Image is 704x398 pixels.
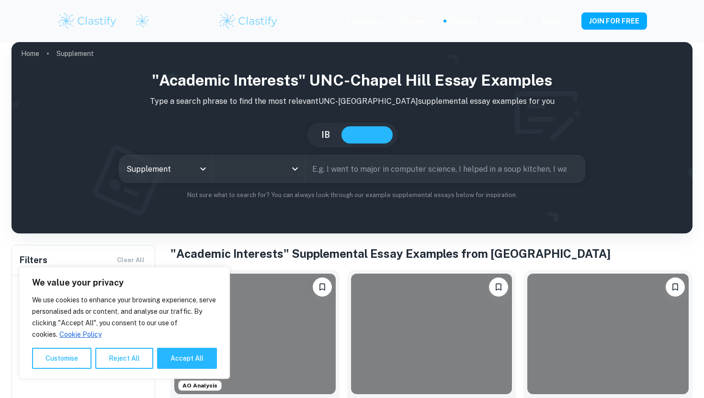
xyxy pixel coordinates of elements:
a: Schools [497,16,523,26]
a: Home [21,47,39,60]
a: Tutoring [448,16,477,26]
button: Customise [32,348,91,369]
h6: Filters [20,254,47,267]
button: Help and Feedback [569,19,574,23]
img: profile cover [11,42,693,233]
a: Cookie Policy [59,330,102,339]
h1: "Academic Interests" UNC-Chapel Hill Essay Examples [19,69,685,92]
p: Supplement [57,48,94,59]
button: College [341,126,393,144]
p: We value your privacy [32,277,217,288]
p: We use cookies to enhance your browsing experience, serve personalised ads or content, and analys... [32,294,217,340]
a: Login [543,16,561,26]
button: Reject All [95,348,153,369]
button: Open [288,162,302,176]
span: AO Analysis [179,381,221,390]
p: Review [401,16,424,26]
input: E.g. I want to major in computer science, I helped in a soup kitchen, I want to join the debate t... [306,155,567,182]
button: Please log in to bookmark exemplars [489,277,508,297]
button: Accept All [157,348,217,369]
img: Clastify logo [57,11,118,31]
button: Please log in to bookmark exemplars [666,277,685,297]
p: Not sure what to search for? You can always look through our example supplemental essays below fo... [19,190,685,200]
p: Type a search phrase to find the most relevant UNC-[GEOGRAPHIC_DATA] supplemental essay examples ... [19,96,685,107]
div: We value your privacy [19,267,230,379]
img: Clastify logo [135,14,149,28]
img: Clastify logo [218,11,279,31]
a: Clastify logo [129,14,149,28]
p: Exemplars [347,16,382,26]
button: JOIN FOR FREE [581,12,647,30]
h1: "Academic Interests" Supplemental Essay Examples from [GEOGRAPHIC_DATA] [170,245,693,262]
button: IB [312,126,340,144]
div: Supplement [120,155,212,182]
button: Please log in to bookmark exemplars [313,277,332,297]
button: Search [570,165,578,173]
